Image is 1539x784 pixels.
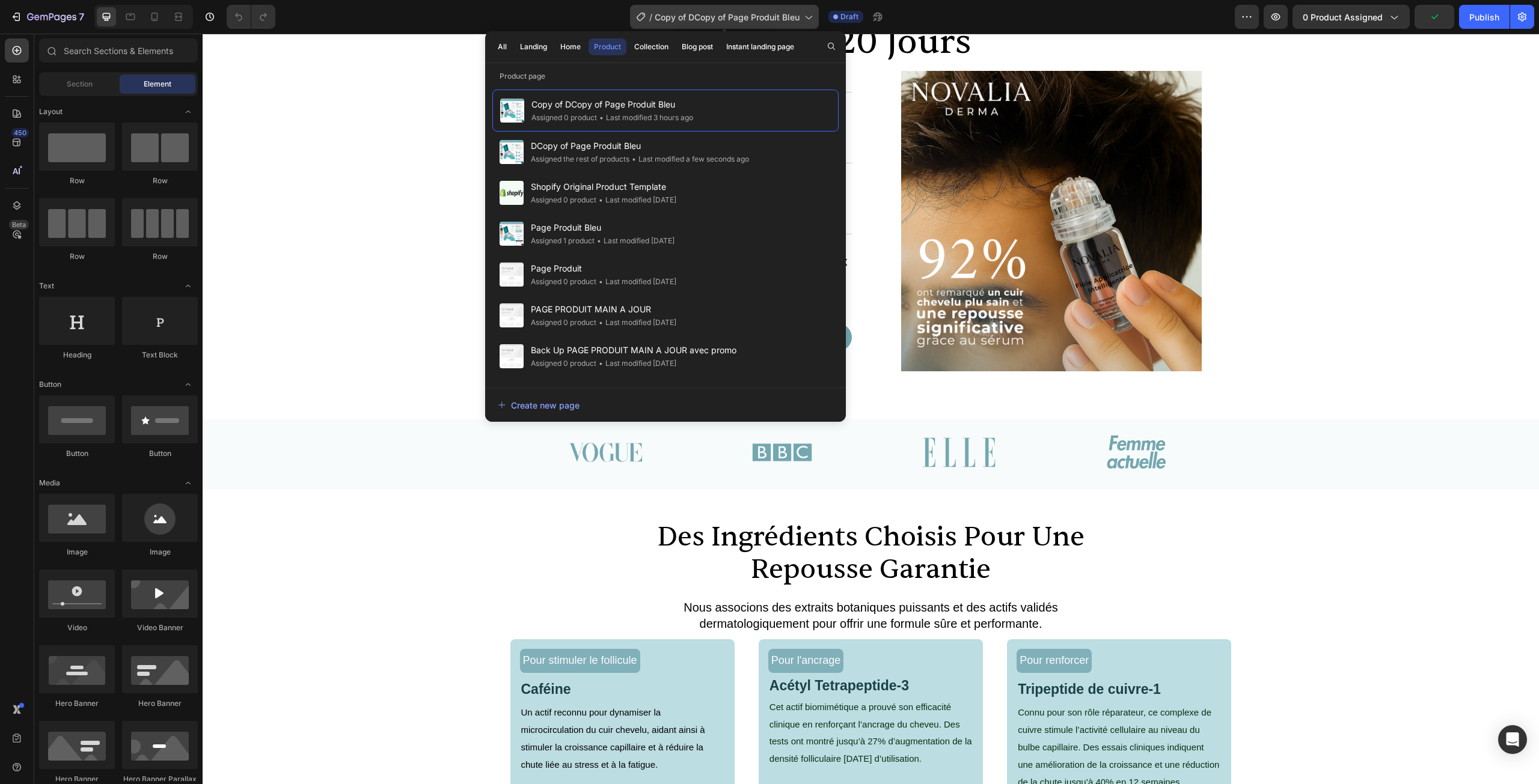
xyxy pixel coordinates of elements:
img: gempages_572582907231601888-e56bd678-3ad3-4b91-bf87-a5b72fc3853a.png [366,409,439,428]
div: Last modified [DATE] [596,276,676,288]
span: Page Produit [531,261,676,276]
div: Beta [9,220,29,229]
div: Assigned 0 product [531,276,596,288]
div: Product [594,41,621,52]
div: Row [122,175,198,186]
span: Text [39,281,54,291]
div: Assigned 1 product [531,235,595,247]
span: PAGE PRODUIT MAIN A JOUR [531,302,676,317]
span: Copy of DCopy of Page Produit Bleu [655,11,800,23]
button: Publish [1459,5,1510,29]
p: 93 % [309,145,378,184]
div: Collection [634,41,669,52]
span: DCopy of Page Produit Bleu [531,139,749,153]
div: Hero Banner [122,698,198,709]
div: Button [39,448,115,459]
span: Toggle open [179,473,198,493]
div: Hero Banner [39,698,115,709]
span: Copy of DCopy of Page Produit Bleu [531,97,693,112]
span: Element [144,79,171,90]
span: Pour l'ancrage [569,621,638,633]
div: Instant landing page [726,41,794,52]
span: • [599,195,603,204]
div: Create new page [498,399,580,412]
div: Button [122,448,198,459]
div: Text Block [122,350,198,360]
div: Last modified a few seconds ago [629,153,749,165]
div: Image [122,547,198,558]
img: gempages_572582907231601888-71af0531-39d0-4e7f-9895-1e61349d5c20.png [716,404,797,434]
span: Button [39,379,61,390]
div: Publish [1469,11,1499,23]
p: 96 % [309,216,378,255]
div: Open Intercom Messenger [1498,725,1527,754]
div: 450 [11,128,29,138]
span: Connu pour son rôle réparateur, ce complexe de cuivre stimule l’activité cellulaire au niveau du ... [815,673,1017,753]
h2: des ingrédients choisis pour une repousse garantie [453,486,884,553]
span: Pour stimuler le follicule [320,621,435,633]
div: Blog post [682,41,713,52]
span: • [632,154,636,163]
button: Landing [515,38,552,55]
span: Toggle open [179,375,198,394]
span: Toggle open [179,276,198,296]
span: ont remarqué que leur cuir chevelu était plus sain et mieux nourri [406,150,643,178]
span: 0 product assigned [1303,11,1383,23]
span: Media [39,478,60,488]
p: Product page [485,70,846,82]
p: 7 [79,10,84,24]
div: Assigned 0 product [531,357,596,369]
span: Shopify Original Product Template [531,180,676,194]
img: gempages_572582907231601888-25f49eba-f30c-45d2-8d41-d3a94b368a73.png [548,407,611,430]
span: Page Produit Bleu [531,220,675,235]
span: / [649,11,652,23]
div: Landing [520,41,547,52]
div: Video Banner [122,622,198,633]
div: Assigned 0 product [531,194,596,206]
a: Lire l'étude [308,290,649,317]
div: Home [560,41,581,52]
div: Assigned 0 product [531,112,597,124]
span: • [599,277,603,286]
span: • [597,236,601,245]
button: 0 product assigned [1293,5,1410,29]
div: Last modified [DATE] [596,317,676,329]
span: Cet actif biomimétique a prouvé son efficacité clinique en renforçant l’ancrage du cheveu. Des te... [567,668,769,730]
div: Row [39,175,115,186]
div: Assigned 0 product [531,317,596,329]
span: Pour renforcer [817,621,886,633]
p: 92 % [309,74,378,114]
span: • [599,359,603,368]
iframe: Design area [203,34,1539,784]
div: Heading [39,350,115,360]
button: Create new page [497,393,834,417]
span: • [599,318,603,327]
strong: Tripeptide de cuivre-1 [815,648,958,663]
div: Row [39,251,115,262]
div: All [498,41,507,52]
strong: Acétyl Tetrapeptide-3 [567,644,706,660]
span: ont préféré notre routine capillaire douce aux traitements onéreux en salon [406,221,644,249]
div: Row [122,251,198,262]
span: Lire l'étude [442,294,521,311]
div: Undo/Redo [227,5,275,29]
div: Last modified [DATE] [596,357,676,369]
img: gempages_572582907231601888-176edc00-8237-4f72-ab8d-08f8985d5c1d.jpg [699,37,999,338]
span: Un actif reconnu pour dynamiser la microcirculation du cuir chevelu, aidant ainsi à stimuler la c... [319,673,503,735]
span: Section [67,79,93,90]
button: Instant landing page [721,38,800,55]
img: gempages_572582907231601888-7365bfd6-853a-4825-a706-983397ee16e8.png [902,401,965,436]
span: ont constaté que leurs cheveux paraissaient plus denses et plus résistants [406,79,640,107]
div: Last modified [DATE] [596,194,676,206]
div: Last modified [DATE] [595,235,675,247]
button: Product [589,38,626,55]
button: 7 [5,5,90,29]
span: Caféine [319,648,369,663]
input: Search Sections & Elements [39,38,198,62]
button: Home [555,38,586,55]
span: Back Up PAGE PRODUIT MAIN A JOUR avec promo [531,343,736,357]
span: Layout [39,106,63,117]
button: All [492,38,512,55]
button: Collection [629,38,674,55]
button: Blog post [676,38,718,55]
